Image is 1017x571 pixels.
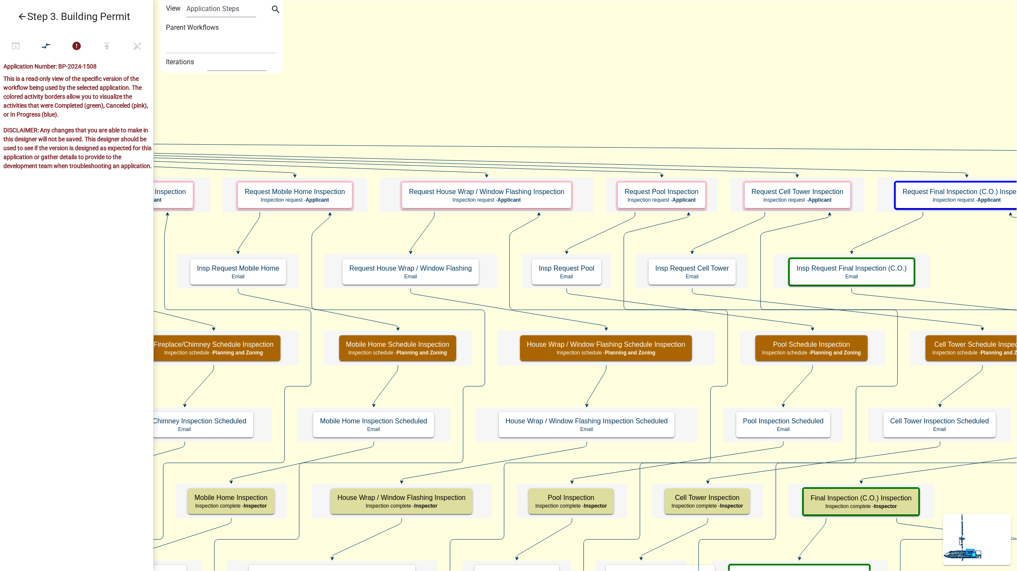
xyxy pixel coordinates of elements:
span: Applicant [497,197,521,203]
h5: Cell Tower Inspection [671,494,743,502]
span: Applicant [306,197,329,203]
span: Inspector [584,503,607,509]
button: Save [122,37,153,56]
button: Test Workflow [0,37,31,56]
p: Inspection request - [625,197,698,203]
h5: House Wrap / Window Flashing Schedule Inspection [527,340,685,348]
h5: Request Cell Tower Inspection [751,188,843,196]
p: Email [197,274,279,280]
h5: House Wrap / Window Flashing Inspection Scheduled [506,417,668,425]
p: Email [743,426,823,432]
h5: Final Inspection (C.O.) Inspection [811,494,911,502]
h5: Mobile Home Inspection [194,494,268,502]
p: Inspection complete - [535,503,607,509]
p: Email [797,274,907,280]
p: Inspection request - [409,197,564,203]
button: search [269,3,283,17]
p: Email [506,426,668,432]
span: Applicant [672,197,696,203]
p: Inspection complete - [811,503,911,509]
p: Inspection schedule - [527,350,685,356]
span: Planning and Zoning [212,350,263,356]
span: Inspector [874,503,897,509]
p: Email [890,426,989,432]
p: Inspection complete - [194,503,268,509]
p: Inspection schedule - [346,350,449,356]
h5: Fireplace/Chimney Inspection Scheduled [123,417,246,425]
h5: Pool Schedule Inspection [762,340,861,348]
h5: Insp Request Cell Tower [655,264,729,272]
h5: Mobile Home Schedule Inspection [346,340,449,348]
button: Auto Layout [31,37,61,56]
a: Step 3. Building Permit [7,7,140,26]
p: Email [655,274,729,280]
p: Inspection schedule - [762,350,861,356]
span: Applicant [977,197,1001,203]
p: Inspection complete - [337,503,466,509]
i: compare_arrows [41,41,51,53]
i: open_in_browser [11,41,21,53]
div: Workflow actions [0,37,153,58]
i: edit_off [132,41,143,53]
p: Email [123,426,246,432]
span: Inspector [244,503,267,509]
label: Iterations [166,54,194,71]
i: arrow_back [17,11,27,23]
p: Email [320,426,427,432]
h5: Fireplace/Chimney Schedule Inspection [154,340,274,348]
p: Inspection request - [751,197,843,203]
label: Parent Workflows [166,19,219,36]
h5: Request Pool Inspection [625,188,698,196]
p: This is a read-only view of the specific version of the workflow being used by the selected appli... [3,74,153,119]
i: error [71,41,82,53]
span: Inspector [414,503,437,509]
p: Inspection complete - [671,503,743,509]
p: Inspection schedule - [154,350,274,356]
h5: Insp Request Mobile Home [197,264,279,272]
p: Email [539,274,594,280]
h5: Request House Wrap / Window Flashing [349,264,472,272]
i: search [271,4,281,16]
h5: House Wrap / Window Flashing Inspection [337,494,466,502]
h5: Mobile Home Inspection Scheduled [320,417,427,425]
h5: Insp Request Pool [539,264,594,272]
h5: Request House Wrap / Window Flashing Inspection [409,188,564,196]
i: publish [102,41,112,53]
button: 4 problems in this workflow [61,37,92,56]
span: Planning and Zoning [605,350,656,356]
button: Publish [91,37,122,56]
span: Planning and Zoning [397,350,447,356]
h5: Pool Inspection [535,494,607,502]
div: Application Number: BP-2024-1508 [3,62,153,74]
h5: Insp Request Final Inspection (C.O.) [797,264,907,272]
span: Planning and Zoning [810,350,861,356]
p: DISCLAIMER: Any changes that you are able to make in this designer will not be saved. This design... [3,126,153,171]
span: Inspector [720,503,743,509]
h5: Pool Inspection Scheduled [743,417,823,425]
p: Inspection request - [245,197,345,203]
span: Applicant [808,197,831,203]
p: Email [349,274,472,280]
h5: Cell Tower Inspection Scheduled [890,417,989,425]
h5: Request Mobile Home Inspection [245,188,345,196]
